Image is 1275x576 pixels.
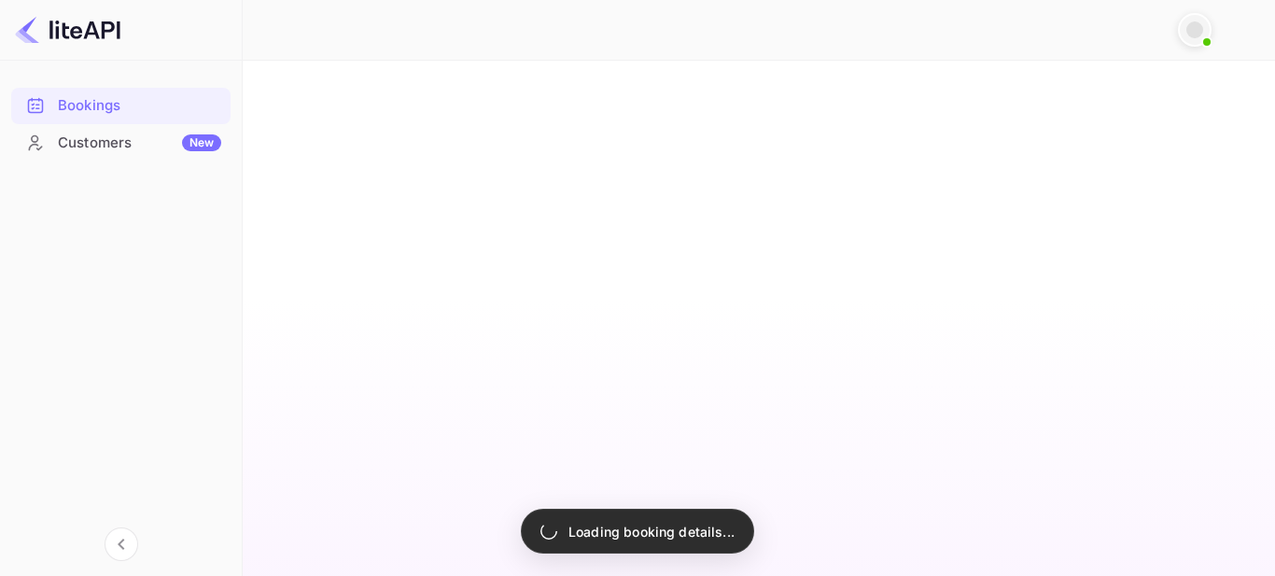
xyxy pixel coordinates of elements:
div: CustomersNew [11,125,231,162]
a: CustomersNew [11,125,231,160]
div: Customers [58,133,221,154]
div: Bookings [58,95,221,117]
img: LiteAPI logo [15,15,120,45]
a: Bookings [11,88,231,122]
div: New [182,134,221,151]
div: Bookings [11,88,231,124]
button: Collapse navigation [105,527,138,561]
p: Loading booking details... [568,522,735,541]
